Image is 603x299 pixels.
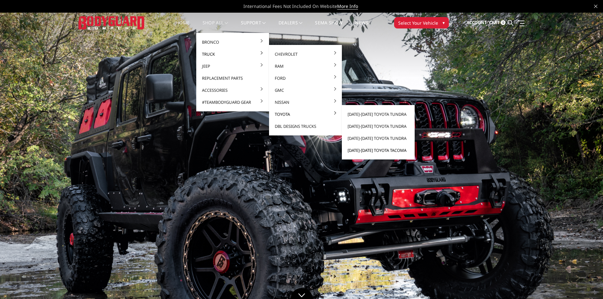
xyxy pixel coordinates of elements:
[272,120,339,132] a: DBL Designs Trucks
[199,48,267,60] a: Truck
[344,108,412,120] a: [DATE]-[DATE] Toyota Tundra
[344,120,412,132] a: [DATE]-[DATE] Toyota Tundra
[467,20,487,25] span: Account
[574,178,580,189] button: 3 of 5
[272,96,339,108] a: Nissan
[398,20,438,26] span: Select Your Vehicle
[272,72,339,84] a: Ford
[355,21,368,33] a: News
[489,20,500,25] span: Cart
[272,48,339,60] a: Chevrolet
[241,21,266,33] a: Support
[574,158,580,168] button: 1 of 5
[344,132,412,144] a: [DATE]-[DATE] Toyota Tundra
[574,189,580,199] button: 4 of 5
[199,36,267,48] a: Bronco
[199,84,267,96] a: Accessories
[501,20,506,25] span: 0
[199,60,267,72] a: Jeep
[199,96,267,108] a: #TeamBodyguard Gear
[203,21,228,33] a: shop all
[574,199,580,209] button: 5 of 5
[467,14,487,31] a: Account
[571,269,603,299] iframe: Chat Widget
[272,84,339,96] a: GMC
[489,14,506,31] a: Cart 0
[79,16,145,29] img: BODYGUARD BUMPERS
[291,288,313,299] a: Click to Down
[279,21,303,33] a: Dealers
[176,21,190,33] a: Home
[315,21,342,33] a: SEMA Show
[337,3,358,9] a: More Info
[443,19,445,26] span: ▾
[199,72,267,84] a: Replacement Parts
[574,168,580,178] button: 2 of 5
[272,108,339,120] a: Toyota
[272,60,339,72] a: Ram
[394,17,449,28] button: Select Your Vehicle
[344,144,412,156] a: [DATE]-[DATE] Toyota Tacoma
